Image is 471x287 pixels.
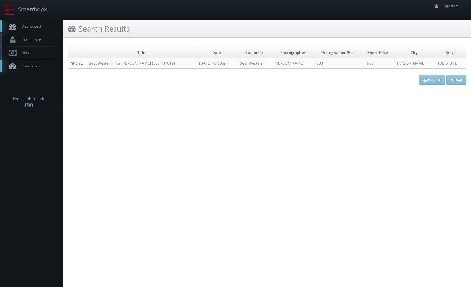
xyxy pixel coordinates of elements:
[444,3,460,9] span: ngarti
[362,47,393,58] td: Shoot Price
[68,23,130,34] h3: Search Results
[393,58,435,69] td: [PERSON_NAME]
[18,63,40,69] span: Smartmap
[362,58,393,69] td: 1900
[13,96,44,102] span: Events this month
[196,58,237,69] td: [DATE] 10:00am
[71,61,83,66] a: View
[435,47,466,58] td: State
[18,37,43,42] span: Contacts
[18,24,41,29] span: Dashboard
[314,58,362,69] td: 600
[393,47,435,58] td: City
[272,47,314,58] td: Photographer
[18,50,29,56] span: Bids
[196,47,237,58] td: Date
[272,58,314,69] td: [PERSON_NAME]
[89,61,175,66] a: Best Western Plus [PERSON_NAME] (Loc #37019)
[314,47,362,58] td: Photographer Price
[24,101,33,109] strong: 190
[237,58,272,69] td: Best Western
[237,47,272,58] td: Customer
[435,58,466,69] td: [US_STATE]
[5,5,15,15] img: smartbook-logo.png
[86,47,196,58] td: Title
